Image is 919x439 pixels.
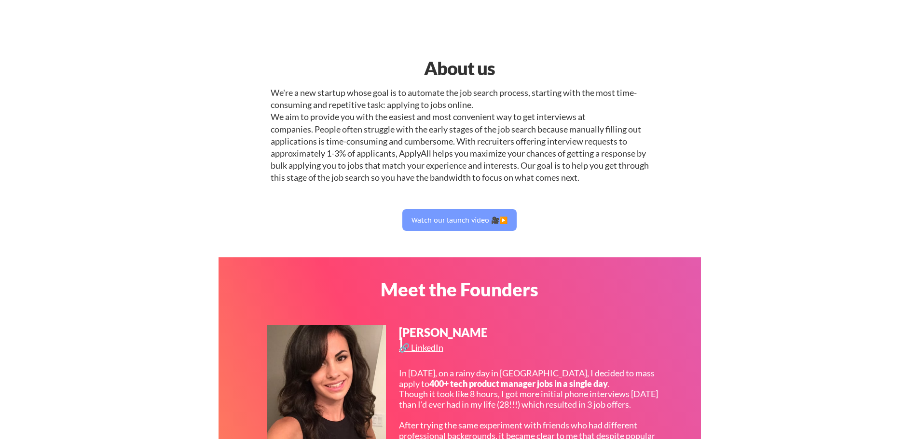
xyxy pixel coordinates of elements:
div: 🔗 LinkedIn [399,343,446,352]
div: About us [336,54,583,82]
strong: 400+ tech product manager jobs in a single day [429,378,608,389]
button: Watch our launch video 🎥▶️ [402,209,517,231]
div: [PERSON_NAME] [399,327,489,350]
div: We're a new startup whose goal is to automate the job search process, starting with the most time... [271,87,649,184]
div: Meet the Founders [336,280,583,298]
a: 🔗 LinkedIn [399,343,446,355]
